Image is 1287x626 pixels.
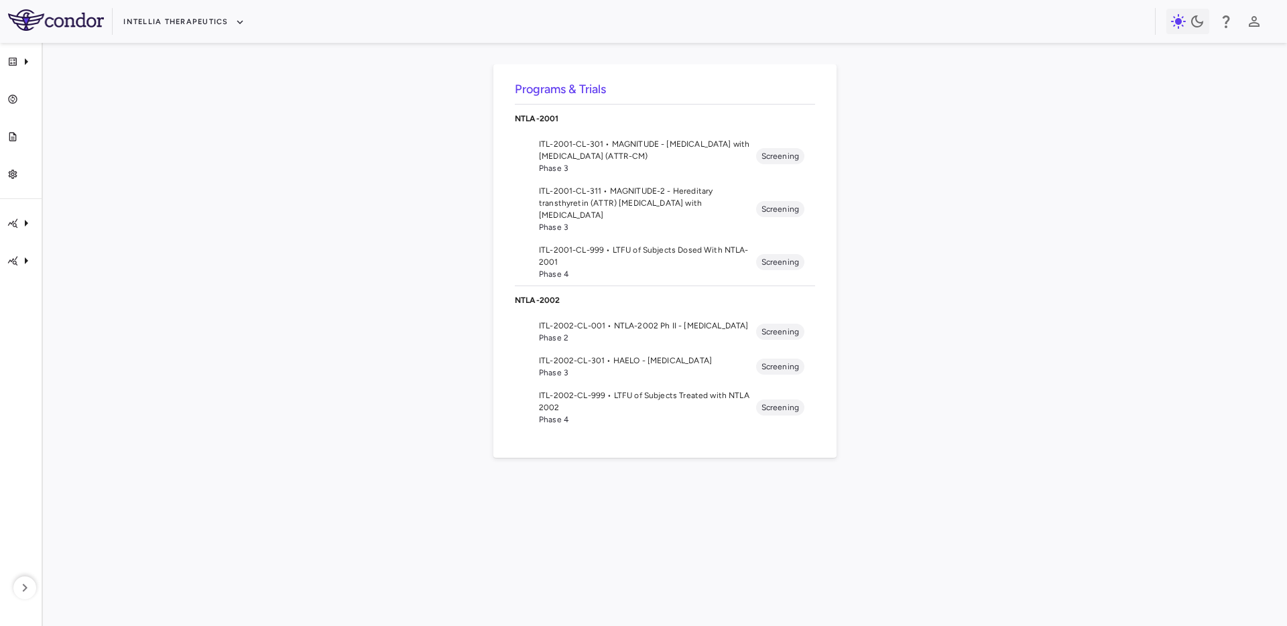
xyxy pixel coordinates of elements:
span: Screening [756,326,804,338]
span: Screening [756,256,804,268]
span: Phase 3 [539,162,756,174]
li: ITL-2001-CL-301 • MAGNITUDE - [MEDICAL_DATA] with [MEDICAL_DATA] (ATTR-CM)Phase 3Screening [515,133,815,180]
li: ITL-2002-CL-999 • LTFU of Subjects Treated with NTLA 2002Phase 4Screening [515,384,815,431]
li: ITL-2002-CL-301 • HAELO - [MEDICAL_DATA]Phase 3Screening [515,349,815,384]
h6: Programs & Trials [515,80,815,99]
span: Phase 3 [539,221,756,233]
span: Screening [756,203,804,215]
span: ITL-2002-CL-301 • HAELO - [MEDICAL_DATA] [539,355,756,367]
p: NTLA-2001 [515,113,815,125]
span: ITL-2001-CL-311 • MAGNITUDE-2 - Hereditary transthyretin (ATTR) [MEDICAL_DATA] with [MEDICAL_DATA] [539,185,756,221]
span: Phase 4 [539,268,756,280]
span: ITL-2001-CL-301 • MAGNITUDE - [MEDICAL_DATA] with [MEDICAL_DATA] (ATTR-CM) [539,138,756,162]
div: NTLA-2002 [515,286,815,314]
span: ITL-2002-CL-999 • LTFU of Subjects Treated with NTLA 2002 [539,389,756,414]
span: Screening [756,150,804,162]
span: Screening [756,401,804,414]
li: ITL-2002-CL-001 • NTLA-2002 Ph II - [MEDICAL_DATA]Phase 2Screening [515,314,815,349]
span: Phase 2 [539,332,756,344]
span: Phase 3 [539,367,756,379]
p: NTLA-2002 [515,294,815,306]
li: ITL-2001-CL-311 • MAGNITUDE-2 - Hereditary transthyretin (ATTR) [MEDICAL_DATA] with [MEDICAL_DATA... [515,180,815,239]
span: ITL-2001-CL-999 • LTFU of Subjects Dosed With NTLA-2001 [539,244,756,268]
button: Intellia Therapeutics [123,11,244,33]
div: NTLA-2001 [515,105,815,133]
span: ITL-2002-CL-001 • NTLA-2002 Ph II - [MEDICAL_DATA] [539,320,756,332]
span: Screening [756,361,804,373]
img: logo-full-SnFGN8VE.png [8,9,104,31]
li: ITL-2001-CL-999 • LTFU of Subjects Dosed With NTLA-2001Phase 4Screening [515,239,815,286]
span: Phase 4 [539,414,756,426]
